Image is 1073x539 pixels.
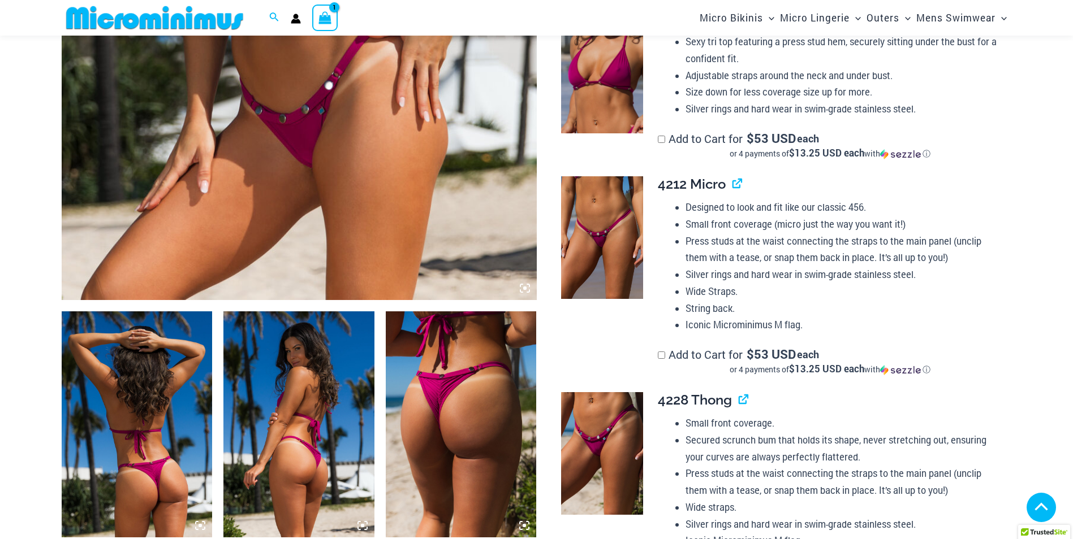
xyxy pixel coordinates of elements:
[658,364,1002,375] div: or 4 payments of$13.25 USD eachwithSezzle Click to learn more about Sezzle
[686,516,1002,533] li: Silver rings and hard wear in swim-grade stainless steel.
[695,2,1012,34] nav: Site Navigation
[686,465,1002,498] li: Press studs at the waist connecting the straps to the main panel (unclip them with a tease, or sn...
[561,11,643,134] img: Tight Rope Pink 319 Top
[658,351,665,359] input: Add to Cart for$53 USD eachor 4 payments of$13.25 USD eachwithSezzle Click to learn more about Se...
[686,266,1002,283] li: Silver rings and hard wear in swim-grade stainless steel.
[291,14,301,24] a: Account icon link
[850,3,861,32] span: Menu Toggle
[658,364,1002,375] div: or 4 payments of with
[780,3,850,32] span: Micro Lingerie
[697,3,777,32] a: Micro BikinisMenu ToggleMenu Toggle
[777,3,864,32] a: Micro LingerieMenu ToggleMenu Toggle
[658,136,665,143] input: Add to Cart for$53 USD eachor 4 payments of$13.25 USD eachwithSezzle Click to learn more about Se...
[789,362,864,375] span: $13.25 USD each
[223,311,374,537] img: Tight Rope Pink 319 Top 4228 Thong
[789,146,864,159] span: $13.25 USD each
[658,148,1002,159] div: or 4 payments of$13.25 USD eachwithSezzle Click to learn more about Sezzle
[880,149,921,159] img: Sezzle
[658,176,726,192] span: 4212 Micro
[686,233,1002,266] li: Press studs at the waist connecting the straps to the main panel (unclip them with a tease, or sn...
[658,347,1002,375] label: Add to Cart for
[700,3,763,32] span: Micro Bikinis
[867,3,899,32] span: Outers
[747,130,754,146] span: $
[996,3,1007,32] span: Menu Toggle
[658,131,1002,159] label: Add to Cart for
[386,311,537,537] img: Tight Rope Pink 4228 Thong
[686,499,1002,516] li: Wide straps.
[686,415,1002,432] li: Small front coverage.
[658,392,732,408] span: 4228 Thong
[797,349,819,360] span: each
[880,365,921,375] img: Sezzle
[561,176,643,299] img: Tight Rope Pink 319 4212 Micro
[747,133,796,144] span: 53 USD
[269,11,279,25] a: Search icon link
[686,283,1002,300] li: Wide Straps.
[686,67,1002,84] li: Adjustable straps around the neck and under bust.
[686,432,1002,465] li: Secured scrunch bum that holds its shape, never stretching out, ensuring your curves are always p...
[916,3,996,32] span: Mens Swimwear
[797,133,819,144] span: each
[899,3,911,32] span: Menu Toggle
[747,349,796,360] span: 53 USD
[686,199,1002,216] li: Designed to look and fit like our classic 456.
[686,216,1002,233] li: Small front coverage (micro just the way you want it!)
[62,5,248,31] img: MM SHOP LOGO FLAT
[686,300,1002,317] li: String back.
[686,33,1002,67] li: Sexy tri top featuring a press stud hem, securely sitting under the bust for a confident fit.
[312,5,338,31] a: View Shopping Cart, 1 items
[62,311,213,537] img: Tight Rope Pink 319 Top 4228 Thong
[763,3,774,32] span: Menu Toggle
[686,101,1002,118] li: Silver rings and hard wear in swim-grade stainless steel.
[864,3,913,32] a: OutersMenu ToggleMenu Toggle
[747,346,754,362] span: $
[658,148,1002,159] div: or 4 payments of with
[686,316,1002,333] li: Iconic Microminimus M flag.
[686,84,1002,101] li: Size down for less coverage size up for more.
[561,392,643,515] img: Tight Rope Pink 4228 Thong
[913,3,1010,32] a: Mens SwimwearMenu ToggleMenu Toggle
